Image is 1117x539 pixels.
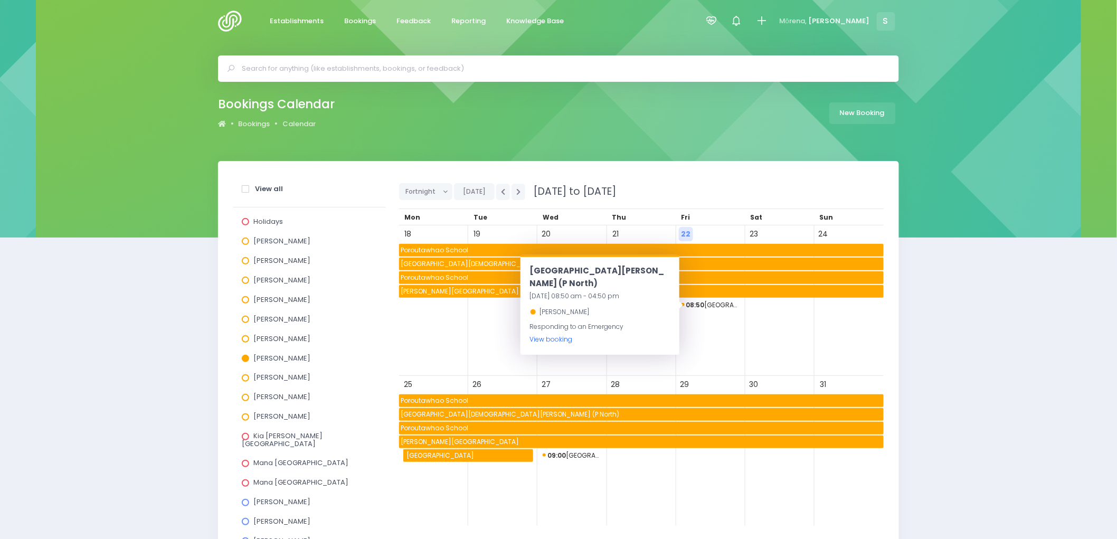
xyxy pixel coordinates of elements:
[686,300,705,309] strong: 08:50
[399,244,883,257] span: Poroutawhao School
[609,377,623,392] span: 28
[540,307,590,316] span: [PERSON_NAME]
[530,265,665,289] span: [GEOGRAPHIC_DATA][PERSON_NAME] (P North)
[253,458,348,468] span: Mana [GEOGRAPHIC_DATA]
[530,335,573,344] a: View booking
[539,227,553,241] span: 20
[239,119,270,129] a: Bookings
[253,314,310,324] span: [PERSON_NAME]
[253,392,310,402] span: [PERSON_NAME]
[270,16,324,26] span: Establishments
[454,183,495,200] button: [DATE]
[255,184,283,194] strong: View all
[829,102,896,124] a: New Booking
[253,477,348,487] span: Mana [GEOGRAPHIC_DATA]
[527,184,616,198] span: [DATE] to [DATE]
[253,353,310,363] span: [PERSON_NAME]
[779,16,807,26] span: Mōrena,
[253,334,310,344] span: [PERSON_NAME]
[253,516,310,526] span: [PERSON_NAME]
[253,372,310,382] span: [PERSON_NAME]
[397,16,431,26] span: Feedback
[253,275,310,285] span: [PERSON_NAME]
[253,256,310,266] span: [PERSON_NAME]
[242,61,884,77] input: Search for anything (like establishments, bookings, or feedback)
[543,449,601,462] span: Ohau School
[816,227,830,241] span: 24
[543,213,558,222] span: Wed
[747,377,761,392] span: 30
[399,408,883,421] span: Our Lady of Lourdes School (P North)
[336,11,385,32] a: Bookings
[443,11,495,32] a: Reporting
[345,16,376,26] span: Bookings
[399,436,883,448] span: Glen Oroua School
[253,411,310,421] span: [PERSON_NAME]
[751,213,763,222] span: Sat
[242,431,323,448] span: Kia [PERSON_NAME][GEOGRAPHIC_DATA]
[678,377,692,392] span: 29
[452,16,486,26] span: Reporting
[405,184,438,200] span: Fortnight
[253,216,283,226] span: Holidays
[399,422,883,434] span: Poroutawhao School
[498,11,573,32] a: Knowledge Base
[809,16,870,26] span: [PERSON_NAME]
[399,258,883,270] span: Our Lady of Lourdes School (P North)
[282,119,316,129] a: Calendar
[470,227,484,241] span: 19
[820,213,834,222] span: Sun
[218,97,335,111] h2: Bookings Calendar
[609,227,623,241] span: 21
[679,227,693,241] span: 22
[253,236,310,246] span: [PERSON_NAME]
[399,271,883,284] span: Poroutawhao School
[470,377,484,392] span: 26
[877,12,895,31] span: S
[401,227,415,241] span: 18
[405,449,533,462] span: Halcombe Primary School
[218,11,248,32] img: Logo
[399,183,452,200] button: Fortnight
[612,213,627,222] span: Thu
[474,213,487,222] span: Tue
[507,16,564,26] span: Knowledge Base
[388,11,440,32] a: Feedback
[547,451,566,460] strong: 09:00
[401,377,415,392] span: 25
[253,497,310,507] span: [PERSON_NAME]
[399,285,883,298] span: Glen Oroua School
[816,377,830,392] span: 31
[404,213,420,222] span: Mon
[399,394,883,407] span: Poroutawhao School
[681,213,690,222] span: Fri
[261,11,333,32] a: Establishments
[253,295,310,305] span: [PERSON_NAME]
[539,377,553,392] span: 27
[747,227,761,241] span: 23
[530,290,670,302] div: [DATE] 08:50 am - 04:50 pm
[530,322,624,344] span: Responding to an Emergency
[681,299,740,311] span: St James Catholic School (P North)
